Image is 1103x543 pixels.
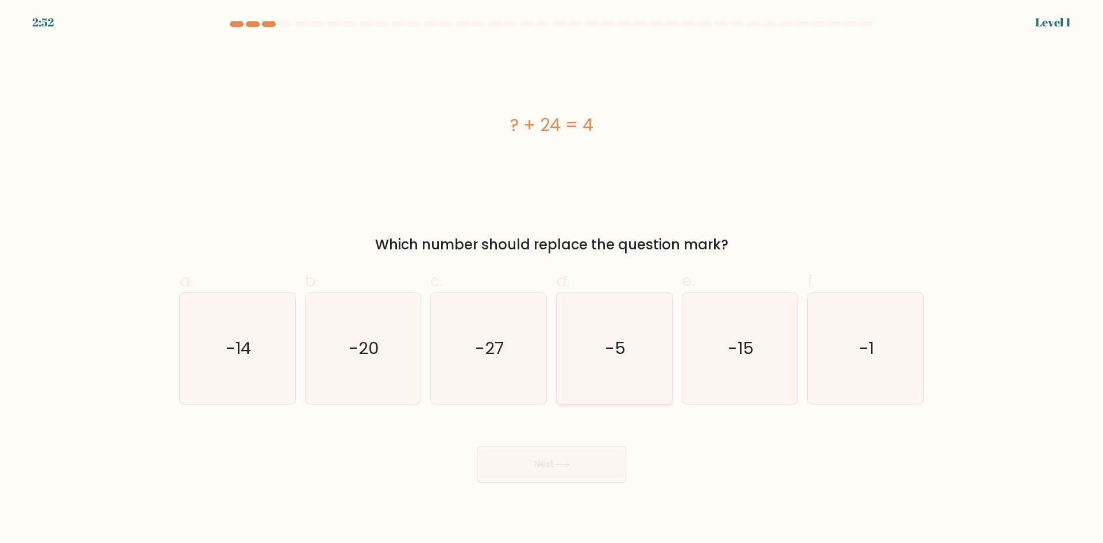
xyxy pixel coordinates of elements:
div: ? + 24 = 4 [179,112,924,138]
span: d. [556,269,570,292]
span: b. [305,269,319,292]
text: -15 [728,337,754,360]
button: Next [477,446,626,483]
span: f. [807,269,815,292]
span: c. [430,269,443,292]
text: -27 [476,337,504,360]
span: e. [682,269,695,292]
text: -20 [349,337,379,360]
text: -5 [605,337,626,360]
span: a. [179,269,193,292]
text: -1 [859,337,874,360]
div: 2:52 [32,14,54,31]
div: Level 1 [1035,14,1071,31]
text: -14 [226,337,251,360]
div: Which number should replace the question mark? [186,234,917,255]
